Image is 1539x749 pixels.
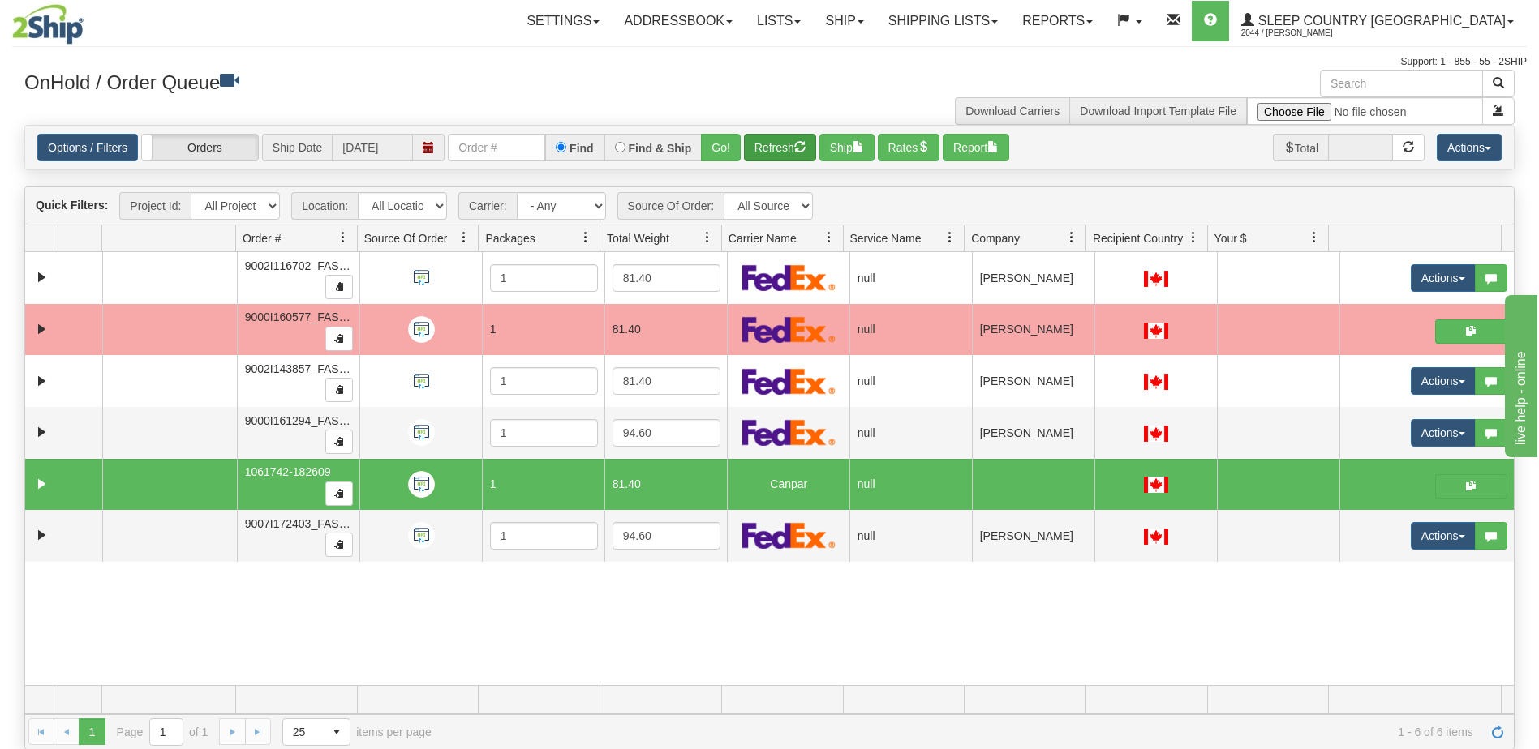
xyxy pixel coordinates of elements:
[324,719,350,745] span: select
[245,310,355,323] span: 9000I160577_FASUS
[490,323,497,336] span: 1
[742,522,836,549] img: FedEx
[965,105,1060,118] a: Download Carriers
[282,718,350,746] span: Page sizes drop down
[1411,419,1476,447] button: Actions
[325,533,353,557] button: Copy to clipboard
[325,481,353,506] button: Copy to clipboard
[744,134,816,161] button: Refresh
[408,419,435,446] img: API
[1435,319,1507,344] button: Shipping Documents
[1485,718,1511,744] a: Refresh
[815,224,843,251] a: Carrier Name filter column settings
[364,230,448,246] span: Source Of Order
[742,368,836,395] img: FedEx
[243,230,281,246] span: Order #
[262,134,332,161] span: Ship Date
[694,224,721,251] a: Total Weight filter column settings
[291,192,358,220] span: Location:
[408,264,435,291] img: API
[282,718,432,746] span: items per page
[325,275,353,299] button: Copy to clipboard
[408,522,435,549] img: API
[1058,224,1085,251] a: Company filter column settings
[37,134,138,161] a: Options / Filters
[1144,323,1168,339] img: CA
[1144,426,1168,442] img: CA
[79,718,105,744] span: Page 1
[32,371,52,392] a: Expand
[32,319,52,340] a: Expand
[612,1,745,41] a: Addressbook
[458,192,517,220] span: Carrier:
[617,192,724,220] span: Source Of Order:
[32,525,52,546] a: Expand
[742,419,836,446] img: FedEx
[450,224,478,251] a: Source Of Order filter column settings
[25,187,1514,225] div: grid toolbar
[24,70,758,93] h3: OnHold / Order Queue
[1502,292,1537,457] iframe: chat widget
[293,724,314,740] span: 25
[1093,230,1183,246] span: Recipient Country
[1247,97,1483,125] input: Import
[1411,522,1476,550] button: Actions
[729,230,797,246] span: Carrier Name
[12,55,1527,69] div: Support: 1 - 855 - 55 - 2SHIP
[850,230,922,246] span: Service Name
[408,316,435,343] img: API
[36,197,108,213] label: Quick Filters:
[245,259,355,272] span: 9002I116702_FASUS
[570,143,594,154] label: Find
[735,475,843,493] div: Canpar
[1214,230,1247,246] span: Your $
[325,327,353,351] button: Copy to clipboard
[971,230,1020,246] span: Company
[454,725,1473,738] span: 1 - 6 of 6 items
[150,719,183,745] input: Page 1
[32,422,52,443] a: Expand
[1300,224,1328,251] a: Your $ filter column settings
[32,474,52,494] a: Expand
[849,252,972,304] td: null
[819,134,875,161] button: Ship
[12,4,84,45] img: logo2044.jpg
[745,1,813,41] a: Lists
[325,378,353,402] button: Copy to clipboard
[32,267,52,288] a: Expand
[1080,105,1236,118] a: Download Import Template File
[1411,367,1476,395] button: Actions
[1180,224,1207,251] a: Recipient Country filter column settings
[1144,271,1168,287] img: CA
[245,362,355,375] span: 9002I143857_FASUS
[1144,374,1168,390] img: CA
[742,264,836,291] img: FedEx
[514,1,612,41] a: Settings
[629,143,692,154] label: Find & Ship
[972,407,1094,459] td: [PERSON_NAME]
[849,304,972,356] td: null
[742,316,836,343] img: Canpar
[119,192,191,220] span: Project Id:
[613,323,641,336] span: 81.40
[325,430,353,454] button: Copy to clipboard
[408,471,435,498] img: API
[607,230,669,246] span: Total Weight
[936,224,964,251] a: Service Name filter column settings
[972,510,1094,562] td: [PERSON_NAME]
[485,230,535,246] span: Packages
[878,134,940,161] button: Rates
[1144,529,1168,545] img: CA
[1254,14,1506,28] span: Sleep Country [GEOGRAPHIC_DATA]
[245,465,331,478] span: 1061742-182609
[12,10,150,29] div: live help - online
[142,135,258,160] label: Orders
[849,510,972,562] td: null
[849,459,972,511] td: null
[1273,134,1329,161] span: Total
[245,414,355,427] span: 9000I161294_FASUS
[117,718,208,746] span: Page of 1
[849,355,972,407] td: null
[1229,1,1526,41] a: Sleep Country [GEOGRAPHIC_DATA] 2044 / [PERSON_NAME]
[972,355,1094,407] td: [PERSON_NAME]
